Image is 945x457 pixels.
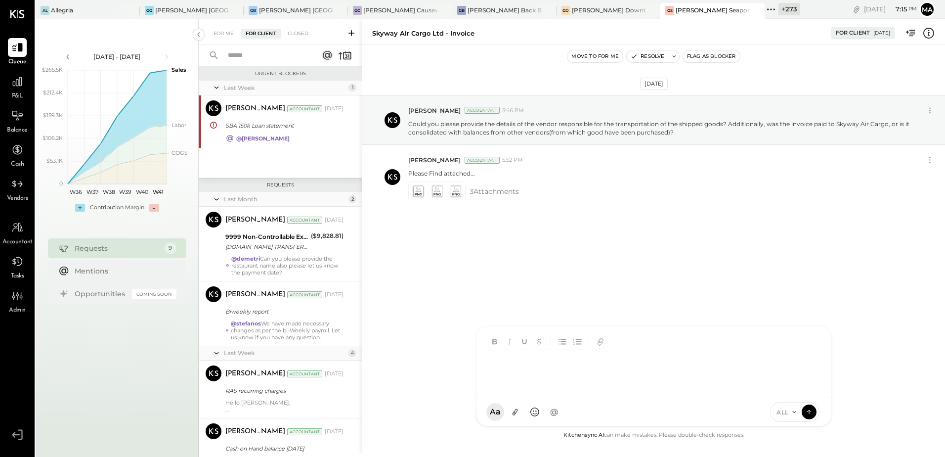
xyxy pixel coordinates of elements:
[102,188,115,195] text: W38
[225,369,285,379] div: [PERSON_NAME]
[502,156,523,164] span: 5:52 PM
[75,266,172,276] div: Mentions
[287,291,322,298] div: Accountant
[353,6,362,15] div: GC
[70,188,82,195] text: W36
[776,408,789,416] span: ALL
[0,286,34,315] a: Admin
[665,6,674,15] div: GS
[8,58,27,67] span: Queue
[43,112,63,119] text: $159.3K
[325,370,344,378] div: [DATE]
[12,92,23,101] span: P&L
[496,407,501,417] span: a
[51,6,73,14] div: Allegria
[231,320,261,327] strong: @stefanos
[225,121,341,131] div: SBA 150k Loan statement
[683,50,740,62] button: Flag as Blocker
[488,334,501,348] button: Bold
[0,218,34,247] a: Accountant
[502,107,524,115] span: 5:46 PM
[546,403,563,421] button: @
[470,182,519,201] span: 3 Attachment s
[325,291,344,299] div: [DATE]
[0,72,34,101] a: P&L
[283,29,313,39] div: Closed
[225,242,308,252] div: [DOMAIN_NAME] TRANSFER FROM ACCT 231372691 XXXXXX5618 - BUSINESS MONEY MARKET SA
[224,195,346,203] div: Last Month
[550,407,558,417] span: @
[0,252,34,281] a: Tasks
[224,84,346,92] div: Last Week
[873,30,890,37] div: [DATE]
[231,255,260,262] strong: @demetri
[225,307,341,317] div: Biweekly report
[0,140,34,169] a: Cash
[43,89,63,96] text: $212.4K
[224,349,346,357] div: Last Week
[135,188,148,195] text: W40
[46,157,63,164] text: $53.1K
[153,188,164,195] text: W41
[287,217,322,224] div: Accountant
[225,427,285,437] div: [PERSON_NAME]
[676,6,750,14] div: [PERSON_NAME] Seaport
[42,66,63,73] text: $265.5K
[567,50,623,62] button: Move to for me
[249,6,258,15] div: GB
[778,3,800,15] div: + 273
[209,29,239,39] div: For Me
[259,6,333,14] div: [PERSON_NAME] [GEOGRAPHIC_DATA]
[594,334,607,348] button: Add URL
[149,204,159,212] div: -
[571,334,584,348] button: Ordered List
[172,66,186,73] text: Sales
[86,188,98,195] text: W37
[172,149,188,156] text: COGS
[7,126,28,135] span: Balance
[41,6,49,15] div: Al
[325,216,344,224] div: [DATE]
[225,104,285,114] div: [PERSON_NAME]
[363,6,437,14] div: [PERSON_NAME] Causeway
[132,289,176,299] div: Coming Soon
[408,120,911,137] p: Could you please provide the details of the vendor responsible for the transportation of the ship...
[241,29,281,39] div: For Client
[287,105,322,112] div: Accountant
[43,135,63,141] text: $106.2K
[533,334,546,348] button: Strikethrough
[348,349,356,357] div: 4
[408,169,475,178] p: Please Find attached...
[0,106,34,135] a: Balance
[75,243,160,253] div: Requests
[348,84,356,91] div: 1
[119,188,131,195] text: W39
[468,6,542,14] div: [PERSON_NAME] Back Bay
[465,107,500,114] div: Accountant
[518,334,531,348] button: Underline
[11,160,24,169] span: Cash
[556,334,569,348] button: Unordered List
[0,175,34,203] a: Vendors
[11,272,24,281] span: Tasks
[919,1,935,17] button: Ma
[457,6,466,15] div: GB
[287,428,322,435] div: Accountant
[503,334,516,348] button: Italic
[145,6,154,15] div: GG
[231,255,344,276] div: Can you please provide the restaurant name also please let us know the payment date?
[348,195,356,203] div: 2
[59,180,63,187] text: 0
[325,428,344,436] div: [DATE]
[236,135,290,142] strong: @[PERSON_NAME]
[155,6,229,14] div: [PERSON_NAME] [GEOGRAPHIC_DATA]
[864,4,917,14] div: [DATE]
[311,231,344,241] div: ($9,828.81)
[231,320,344,341] div: We have made necessary changes as per the bi-Weekly payroll. Let us know if you have any question.
[225,215,285,225] div: [PERSON_NAME]
[408,106,461,115] span: [PERSON_NAME]
[572,6,646,14] div: [PERSON_NAME] Downtown
[836,29,870,37] div: For Client
[225,290,285,300] div: [PERSON_NAME]
[90,204,144,212] div: Contribution Margin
